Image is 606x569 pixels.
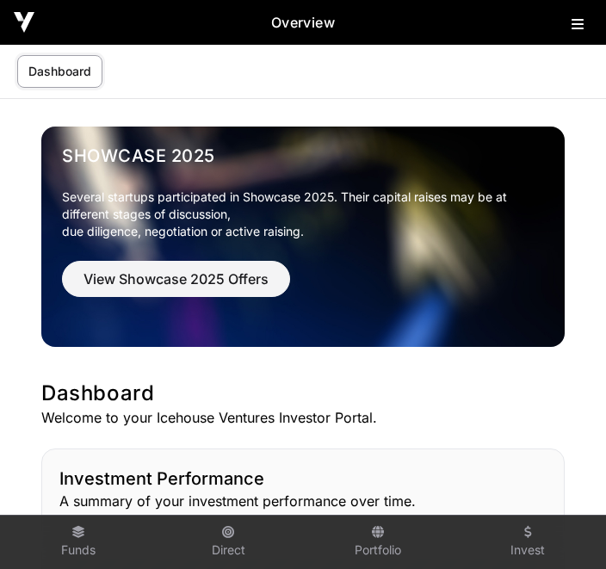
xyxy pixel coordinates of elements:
span: View Showcase 2025 Offers [83,269,269,289]
a: Portfolio [310,519,446,566]
p: A summary of your investment performance over time. [59,491,547,511]
p: Welcome to your Icehouse Ventures Investor Portal. [41,407,565,428]
a: Invest [460,519,596,566]
a: Funds [10,519,146,566]
button: View Showcase 2025 Offers [62,261,290,297]
img: Icehouse Ventures Logo [14,12,34,33]
a: Dashboard [17,55,102,88]
h1: Dashboard [41,380,565,407]
a: Showcase 2025 [62,144,544,168]
img: Showcase 2025 [41,127,565,347]
h2: Overview [34,12,572,33]
p: Several startups participated in Showcase 2025. Their capital raises may be at different stages o... [62,189,544,240]
a: Direct [160,519,296,566]
h2: Investment Performance [59,467,547,491]
a: View Showcase 2025 Offers [62,278,290,295]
